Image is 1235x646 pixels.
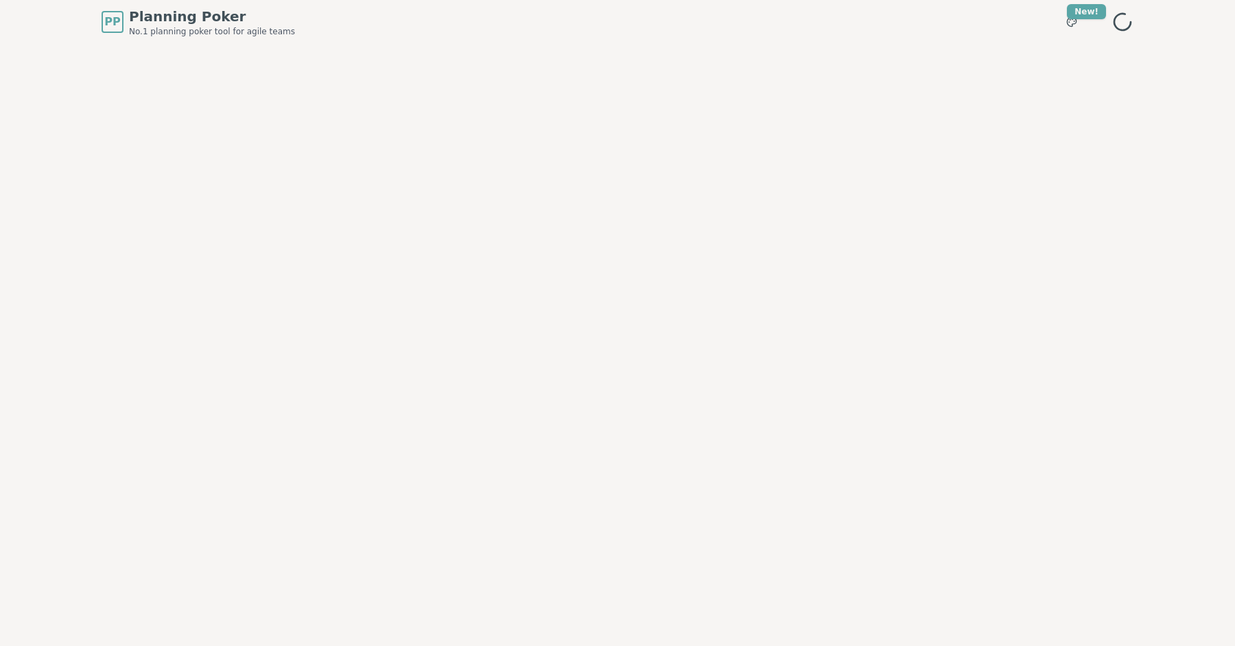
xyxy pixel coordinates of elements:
span: Planning Poker [129,7,295,26]
span: No.1 planning poker tool for agile teams [129,26,295,37]
div: New! [1067,4,1106,19]
a: PPPlanning PokerNo.1 planning poker tool for agile teams [102,7,295,37]
span: PP [104,14,120,30]
button: New! [1059,10,1084,34]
